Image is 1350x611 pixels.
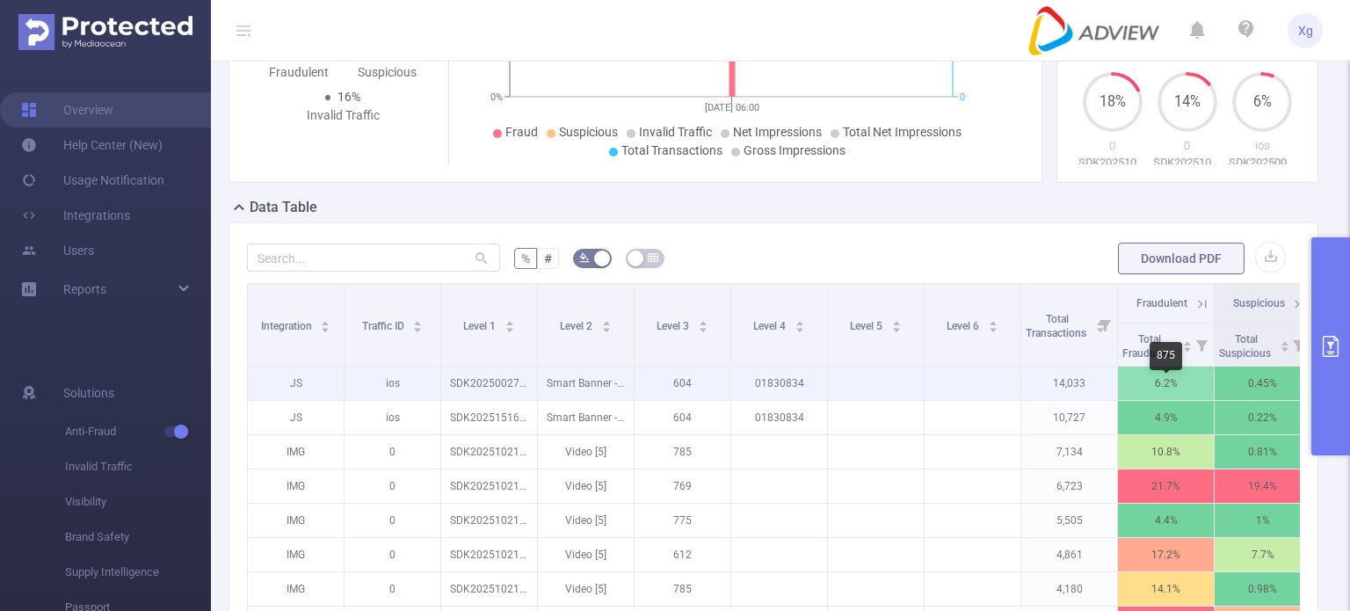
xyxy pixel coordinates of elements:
[1286,324,1310,366] i: Filter menu
[441,435,537,469] p: SDK202510211003097k4b8bd81fh0iw0
[248,435,344,469] p: IMG
[635,367,730,400] p: 604
[891,318,901,324] i: icon: caret-up
[343,63,432,82] div: Suspicious
[947,320,982,332] span: Level 6
[635,504,730,537] p: 775
[1233,297,1285,309] span: Suspicious
[635,572,730,606] p: 785
[1182,345,1192,350] i: icon: caret-down
[345,367,440,400] p: ios
[63,375,114,411] span: Solutions
[753,320,788,332] span: Level 4
[843,125,962,139] span: Total Net Impressions
[321,318,330,324] i: icon: caret-up
[345,469,440,503] p: 0
[65,449,211,484] span: Invalid Traffic
[1232,95,1292,109] span: 6%
[441,538,537,571] p: SDK202510211003097k4b8bd81fh0iw0
[1225,154,1300,171] p: SDK20250027120226cxxdb7eglzgd08b
[321,325,330,331] i: icon: caret-down
[441,367,537,400] p: SDK20250027120226cxxdb7eglzgd08b
[18,14,192,50] img: Protected Media
[248,469,344,503] p: IMG
[345,401,440,434] p: ios
[731,367,827,400] p: 01830834
[538,469,634,503] p: Video [5]
[1118,435,1214,469] p: 10.8%
[1122,333,1176,360] span: Total Fraudulent
[248,538,344,571] p: IMG
[1150,342,1182,370] div: 875
[988,318,998,329] div: Sort
[320,318,330,329] div: Sort
[538,572,634,606] p: Video [5]
[362,320,407,332] span: Traffic ID
[698,318,708,329] div: Sort
[1118,401,1214,434] p: 4.9%
[744,143,846,157] span: Gross Impressions
[441,469,537,503] p: SDK20251021100302ytwiya4hooryady
[538,401,634,434] p: Smart Banner - 320x50 [0]
[345,435,440,469] p: 0
[337,90,360,104] span: 16%
[248,367,344,400] p: JS
[635,469,730,503] p: 769
[412,318,423,329] div: Sort
[504,318,514,324] i: icon: caret-up
[1026,313,1089,339] span: Total Transactions
[63,272,106,307] a: Reports
[261,320,315,332] span: Integration
[698,318,708,324] i: icon: caret-up
[733,125,822,139] span: Net Impressions
[490,91,503,103] tspan: 0%
[21,198,130,233] a: Integrations
[1021,435,1117,469] p: 7,134
[21,163,164,198] a: Usage Notification
[1215,435,1310,469] p: 0.81%
[579,252,590,263] i: icon: bg-colors
[248,504,344,537] p: IMG
[795,325,804,331] i: icon: caret-down
[648,252,658,263] i: icon: table
[413,325,423,331] i: icon: caret-down
[601,318,612,329] div: Sort
[1150,137,1224,155] p: 0
[960,91,965,103] tspan: 0
[345,538,440,571] p: 0
[1021,469,1117,503] p: 6,723
[505,125,538,139] span: Fraud
[1189,324,1214,366] i: Filter menu
[1118,469,1214,503] p: 21.7%
[463,320,498,332] span: Level 1
[1092,284,1117,366] i: Filter menu
[538,504,634,537] p: Video [5]
[65,484,211,520] span: Visibility
[795,318,804,324] i: icon: caret-up
[299,106,388,125] div: Invalid Traffic
[639,125,712,139] span: Invalid Traffic
[1215,367,1310,400] p: 0.45%
[1225,137,1300,155] p: ios
[21,92,113,127] a: Overview
[65,555,211,590] span: Supply Intelligence
[254,63,343,82] div: Fraudulent
[65,414,211,449] span: Anti-Fraud
[21,233,94,268] a: Users
[21,127,163,163] a: Help Center (New)
[1219,333,1274,360] span: Total Suspicious
[698,325,708,331] i: icon: caret-down
[988,318,998,324] i: icon: caret-up
[601,325,611,331] i: icon: caret-down
[635,435,730,469] p: 785
[635,401,730,434] p: 604
[247,244,500,272] input: Search...
[1118,504,1214,537] p: 4.4%
[1021,538,1117,571] p: 4,861
[544,251,552,265] span: #
[1150,154,1224,171] p: SDK202510211003097k4b8bd81fh0iw0
[441,572,537,606] p: SDK20251021100302ytwiya4hooryady
[1021,504,1117,537] p: 5,505
[601,318,611,324] i: icon: caret-up
[1118,243,1245,274] button: Download PDF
